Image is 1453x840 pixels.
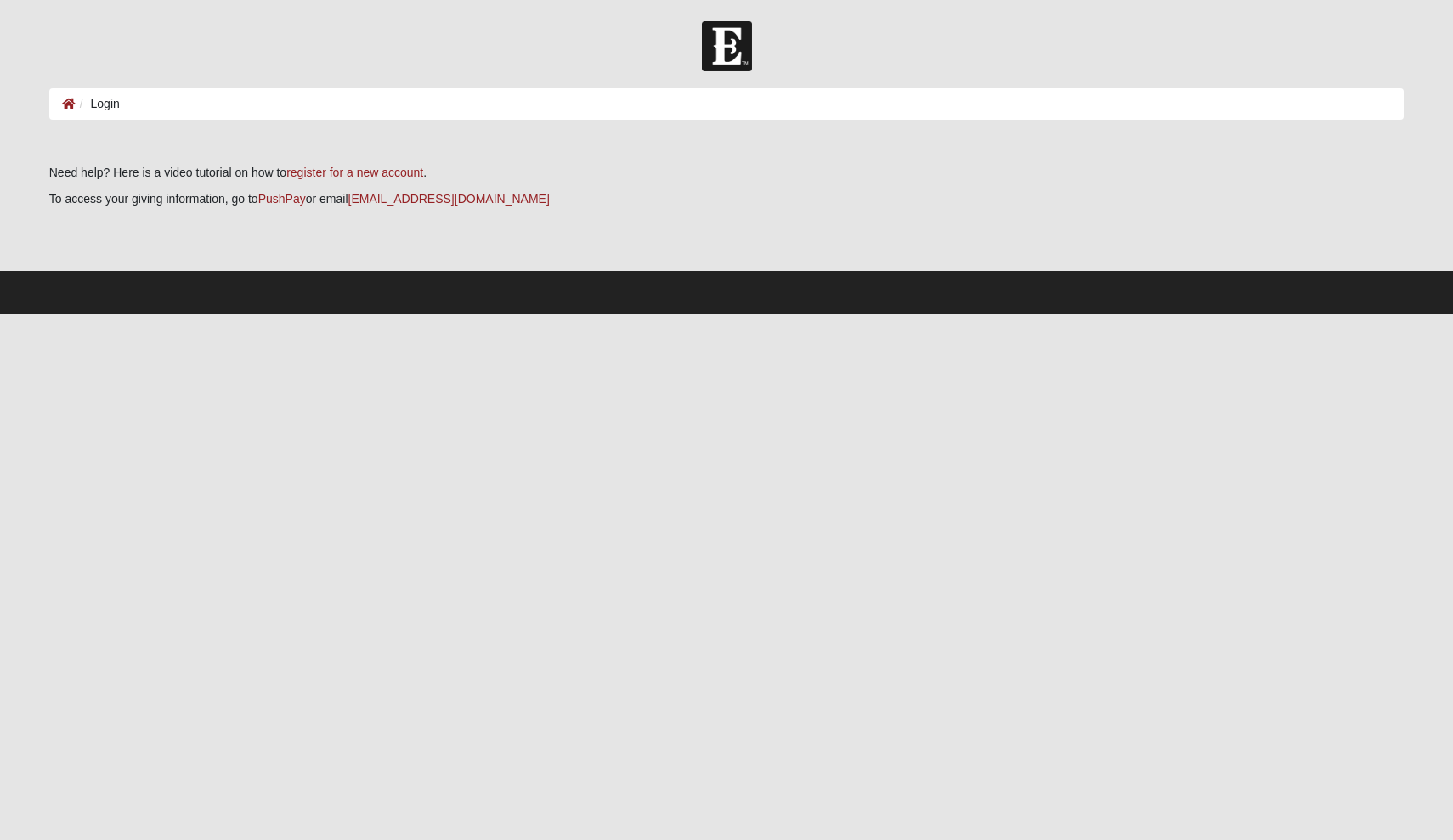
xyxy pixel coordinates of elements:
p: To access your giving information, go to or email [49,190,1405,208]
a: register for a new account [286,166,423,179]
img: Church of Eleven22 Logo [702,21,752,71]
li: Login [76,95,120,113]
a: [EMAIL_ADDRESS][DOMAIN_NAME] [348,192,550,206]
p: Need help? Here is a video tutorial on how to . [49,164,1405,182]
a: PushPay [258,192,306,206]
